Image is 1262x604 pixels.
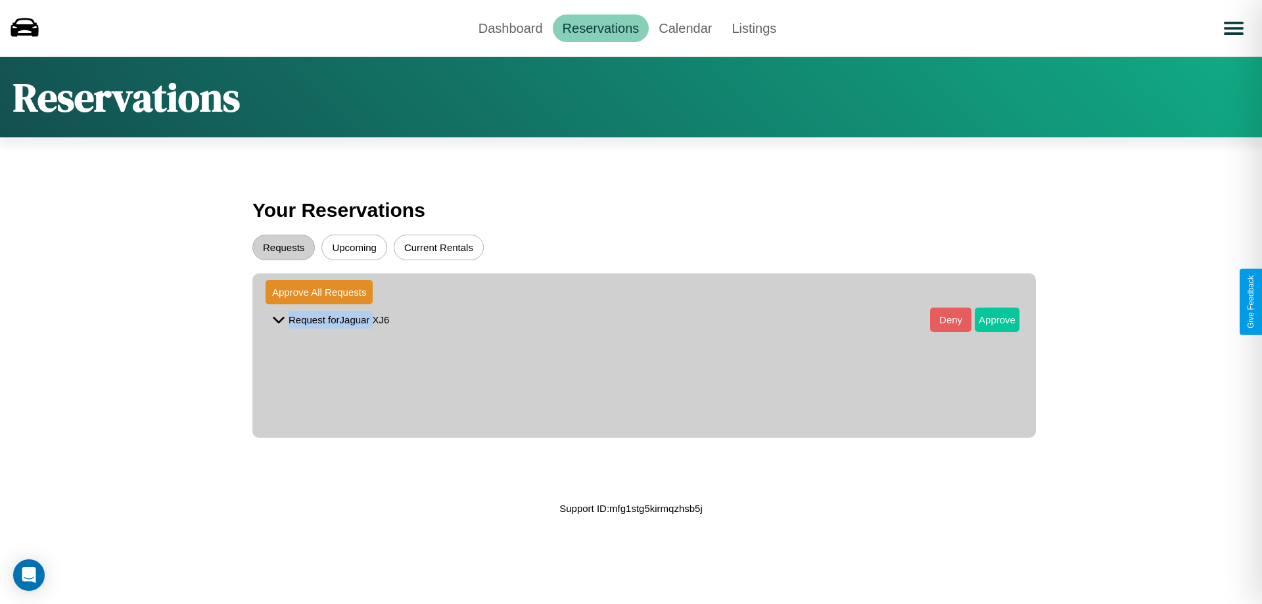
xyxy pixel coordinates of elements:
button: Approve [975,308,1019,332]
div: Give Feedback [1246,275,1255,329]
div: Open Intercom Messenger [13,559,45,591]
button: Upcoming [321,235,387,260]
button: Deny [930,308,971,332]
a: Dashboard [469,14,553,42]
p: Support ID: mfg1stg5kirmqzhsb5j [559,499,703,517]
h3: Your Reservations [252,193,1010,228]
button: Requests [252,235,315,260]
button: Approve All Requests [266,280,373,304]
a: Reservations [553,14,649,42]
a: Listings [722,14,786,42]
button: Open menu [1215,10,1252,47]
h1: Reservations [13,70,240,124]
button: Current Rentals [394,235,484,260]
a: Calendar [649,14,722,42]
p: Request for Jaguar XJ6 [289,311,389,329]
